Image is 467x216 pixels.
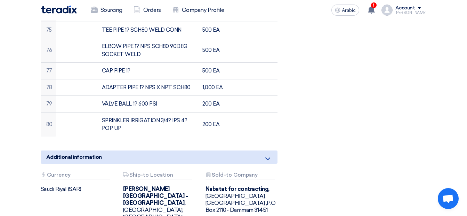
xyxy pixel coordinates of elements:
[102,27,182,33] font: TEE PIPE 1? SCH80 WELD CONN
[438,188,459,209] a: Open chat
[41,112,56,137] td: 80
[206,186,276,213] font: [GEOGRAPHIC_DATA], [GEOGRAPHIC_DATA] ,P.O Box 2110- Dammam 31451
[41,186,113,193] div: Saudi Riyal (SAR)
[371,2,377,8] span: 1
[197,22,237,38] td: 500 EA
[85,2,128,18] a: Sourcing
[102,43,187,57] font: ELBOW PIPE 1? NPS SCH80 90DEG SOCKET WELD
[197,38,237,63] td: 500 EA
[41,63,56,79] td: 77
[41,79,56,96] td: 78
[395,11,427,15] div: [PERSON_NAME]
[47,172,71,178] font: Currency
[102,101,157,107] font: VALVE BALL 1? 600 PSI
[143,6,161,14] font: Orders
[395,5,415,11] div: Account
[102,68,130,74] font: CAP PIPE 1?
[342,8,356,13] span: Arabic
[197,63,237,79] td: 500 EA
[182,6,224,14] font: Company Profile
[206,186,269,192] b: Nabatat for contracting,
[212,172,258,178] font: Sold-to Company
[41,6,77,14] img: Teradix logo
[197,96,237,113] td: 200 EA
[129,172,173,178] font: Ship-to Location
[197,79,237,96] td: 1,000 EA
[102,84,191,91] font: ADAPTER PIPE 1? NPS X NPT SCH80
[41,96,56,113] td: 79
[41,22,56,38] td: 75
[197,112,237,137] td: 200 EA
[41,38,56,63] td: 76
[102,117,187,132] font: SPRINKLER IRRIGATION 3/4? IPS 4? POP UP
[331,5,359,16] button: Arabic
[46,153,102,161] span: Additional information
[100,6,122,14] font: Sourcing
[128,2,167,18] a: Orders
[381,5,393,16] img: profile_test.png
[123,186,188,206] b: [PERSON_NAME][GEOGRAPHIC_DATA] - [GEOGRAPHIC_DATA],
